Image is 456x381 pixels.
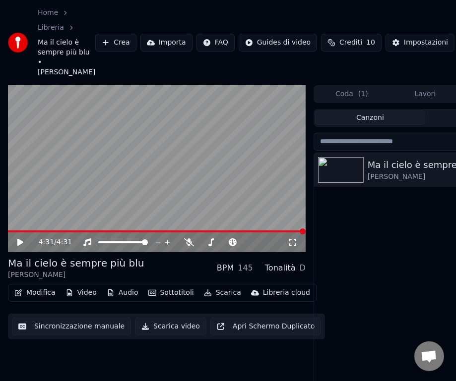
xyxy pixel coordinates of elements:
button: Guides di video [239,34,317,52]
div: / [39,237,63,247]
div: Libreria cloud [263,288,310,298]
a: Libreria [38,23,64,33]
button: Video [62,286,101,300]
button: Importa [140,34,193,52]
div: Tonalità [265,262,296,274]
button: Scarica video [135,318,206,335]
div: 145 [238,262,253,274]
button: Sottotitoli [144,286,198,300]
a: Aprire la chat [414,341,444,371]
button: Apri Schermo Duplicato [210,318,321,335]
button: Modifica [10,286,60,300]
span: ( 1 ) [358,89,368,99]
button: Audio [103,286,142,300]
span: Ma il cielo è sempre più blu • [PERSON_NAME] [38,38,95,77]
button: FAQ [196,34,235,52]
button: Crea [95,34,136,52]
div: BPM [217,262,234,274]
span: 4:31 [57,237,72,247]
span: Crediti [339,38,362,48]
div: Impostazioni [404,38,448,48]
button: Impostazioni [386,34,455,52]
span: 4:31 [39,237,54,247]
a: Home [38,8,58,18]
div: Ma il cielo è sempre più blu [8,256,144,270]
button: Sincronizzazione manuale [12,318,131,335]
div: [PERSON_NAME] [8,270,144,280]
span: 10 [366,38,375,48]
button: Canzoni [315,110,425,125]
div: D [300,262,306,274]
img: youka [8,33,28,53]
nav: breadcrumb [38,8,95,77]
button: Crediti10 [321,34,382,52]
button: Scarica [200,286,245,300]
button: Coda [315,87,389,101]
